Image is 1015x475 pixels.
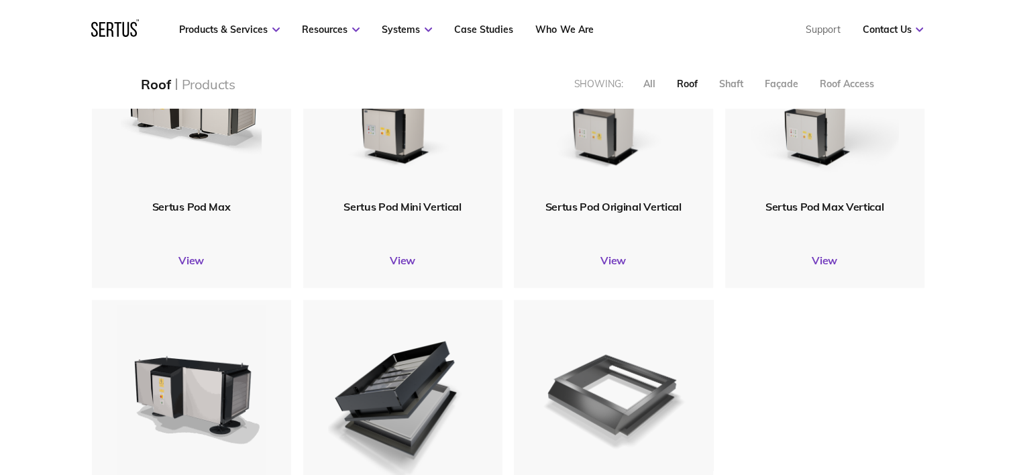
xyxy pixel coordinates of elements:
[574,78,623,90] div: Showing:
[676,78,697,90] div: Roof
[182,76,235,93] div: Products
[152,200,231,213] span: Sertus Pod Max
[765,200,884,213] span: Sertus Pod Max Vertical
[382,23,432,36] a: Systems
[545,200,681,213] span: Sertus Pod Original Vertical
[343,200,461,213] span: Sertus Pod Mini Vertical
[303,254,502,267] a: View
[141,76,170,93] div: Roof
[862,23,923,36] a: Contact Us
[92,254,291,267] a: View
[764,78,798,90] div: Façade
[179,23,280,36] a: Products & Services
[535,23,593,36] a: Who We Are
[948,411,1015,475] iframe: Chat Widget
[725,254,924,267] a: View
[643,78,655,90] div: All
[454,23,513,36] a: Case Studies
[805,23,840,36] a: Support
[302,23,360,36] a: Resources
[514,254,713,267] a: View
[819,78,873,90] div: Roof Access
[718,78,743,90] div: Shaft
